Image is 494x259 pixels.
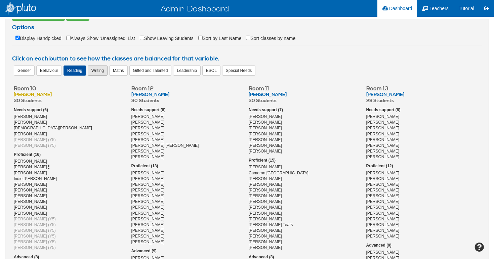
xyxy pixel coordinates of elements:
[131,176,165,181] span: [PERSON_NAME]
[14,240,56,244] span: [PERSON_NAME] (Y5)
[14,176,57,181] span: Indie [PERSON_NAME]
[131,137,165,142] span: [PERSON_NAME]
[247,82,365,92] h4: Room 11
[131,182,165,187] span: [PERSON_NAME]
[366,132,400,136] span: [PERSON_NAME]
[130,248,158,254] label: Advanced (9)
[131,149,165,154] span: [PERSON_NAME]
[198,36,203,40] input: Sort by Last Name
[140,36,144,40] input: Show Leaving Students
[366,137,400,142] span: [PERSON_NAME]
[14,245,56,250] span: [PERSON_NAME] (Y5)
[131,143,199,148] span: [PERSON_NAME] [PERSON_NAME]
[429,6,449,11] span: Teachers
[249,240,282,244] span: [PERSON_NAME]
[249,182,282,187] span: [PERSON_NAME]
[131,188,165,192] span: [PERSON_NAME]
[195,34,242,42] label: Sort by Last Name
[249,205,282,210] span: [PERSON_NAME]
[131,222,165,227] span: [PERSON_NAME]
[15,36,20,40] input: Display Handpicked
[366,188,400,192] span: [PERSON_NAME]
[131,171,165,175] span: [PERSON_NAME]
[366,205,400,210] span: [PERSON_NAME]
[366,234,400,239] span: [PERSON_NAME]
[131,234,165,239] span: [PERSON_NAME]
[249,211,282,216] span: [PERSON_NAME]
[12,107,50,113] label: Needs support (6)
[14,159,47,164] span: [PERSON_NAME]
[249,143,282,148] span: [PERSON_NAME]
[14,132,47,136] span: [PERSON_NAME]
[14,222,56,227] span: [PERSON_NAME] (Y5)
[247,98,365,103] h5: 30 Students
[131,228,165,233] span: [PERSON_NAME]
[249,188,282,192] span: [PERSON_NAME]
[12,34,61,42] label: Display Handpicked
[366,250,400,255] span: [PERSON_NAME]
[14,188,47,192] span: [PERSON_NAME]
[131,240,165,244] span: [PERSON_NAME]
[249,245,282,250] span: [PERSON_NAME]
[366,228,400,233] span: [PERSON_NAME]
[249,137,282,142] span: [PERSON_NAME]
[131,155,165,159] span: [PERSON_NAME]
[249,132,282,136] span: [PERSON_NAME]
[12,24,482,31] h4: Options
[365,82,482,92] h4: Room 13
[36,66,62,76] div: Behaviour
[249,149,282,154] span: [PERSON_NAME]
[249,176,282,181] span: [PERSON_NAME]
[14,66,35,76] div: Gender
[249,171,308,175] span: Cameron [GEOGRAPHIC_DATA]
[366,120,400,125] span: [PERSON_NAME]
[222,66,255,76] div: Special Needs
[366,126,400,130] span: [PERSON_NAME]
[109,66,128,76] div: Maths
[249,193,282,198] span: [PERSON_NAME]
[366,143,400,148] span: [PERSON_NAME]
[365,163,395,169] label: Proficient (12)
[5,7,348,11] h1: Admin Dashboard
[14,211,47,216] span: [PERSON_NAME]
[202,66,220,76] div: ESOL
[249,126,282,130] span: [PERSON_NAME]
[243,34,295,42] label: Sort classes by name
[366,155,400,159] span: [PERSON_NAME]
[14,114,47,119] span: [PERSON_NAME]
[12,92,130,98] h4: [PERSON_NAME]
[136,34,194,42] label: Show Leaving Students
[366,171,400,175] span: [PERSON_NAME]
[249,217,282,221] span: [PERSON_NAME]
[249,120,282,125] span: [PERSON_NAME]
[366,199,400,204] span: [PERSON_NAME]
[249,199,282,204] span: [PERSON_NAME]
[14,120,47,125] span: [PERSON_NAME]
[130,92,247,98] h4: [PERSON_NAME]
[14,171,47,175] span: [PERSON_NAME]
[131,211,165,216] span: [PERSON_NAME]
[14,165,47,169] span: [PERSON_NAME]
[130,163,160,169] label: Proficient (13)
[131,120,165,125] span: [PERSON_NAME]
[130,98,247,103] h5: 30 Students
[365,92,482,98] h4: [PERSON_NAME]
[249,228,282,233] span: [PERSON_NAME]
[365,98,482,103] h5: 29 Students
[366,193,400,198] span: [PERSON_NAME]
[130,82,247,92] h4: Room 12
[64,66,86,76] div: Reading
[129,66,172,76] div: Gifted and Talented
[14,228,56,233] span: [PERSON_NAME] (Y5)
[88,66,108,76] div: Writing
[365,107,402,113] label: Needs support (8)
[249,165,282,169] span: [PERSON_NAME]
[131,132,165,136] span: [PERSON_NAME]
[12,152,42,158] label: Proficient (16)
[14,217,56,221] span: [PERSON_NAME] (Y5)
[131,193,165,198] span: [PERSON_NAME]
[14,182,47,187] span: [PERSON_NAME]
[14,137,56,142] span: [PERSON_NAME] (Y5)
[366,217,400,221] span: [PERSON_NAME]
[14,205,47,210] span: [PERSON_NAME]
